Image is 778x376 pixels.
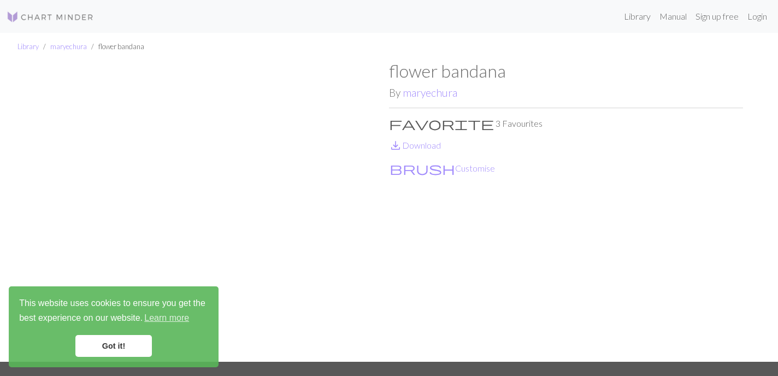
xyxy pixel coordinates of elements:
a: dismiss cookie message [75,335,152,357]
a: Library [620,5,655,27]
span: favorite [389,116,494,131]
a: maryechura [403,86,457,99]
a: Login [743,5,771,27]
span: brush [390,161,455,176]
a: Sign up free [691,5,743,27]
p: 3 Favourites [389,117,743,130]
img: forest bandana [35,61,389,361]
button: CustomiseCustomise [389,161,496,175]
i: Customise [390,162,455,175]
span: save_alt [389,138,402,153]
a: Manual [655,5,691,27]
i: Favourite [389,117,494,130]
a: DownloadDownload [389,140,441,150]
a: learn more about cookies [143,310,191,326]
li: flower bandana [87,42,144,52]
span: This website uses cookies to ensure you get the best experience on our website. [19,297,208,326]
h1: flower bandana [389,61,743,81]
a: maryechura [50,42,87,51]
a: Library [17,42,39,51]
div: cookieconsent [9,286,219,367]
i: Download [389,139,402,152]
h2: By [389,86,743,99]
img: Logo [7,10,94,23]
